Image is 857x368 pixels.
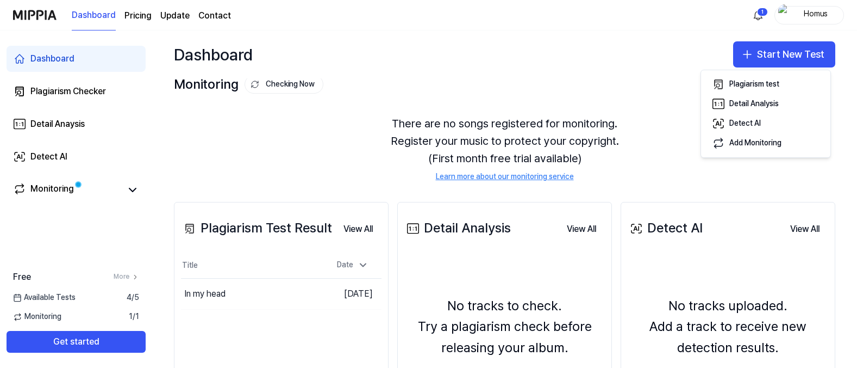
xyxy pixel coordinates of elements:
[129,311,139,322] span: 1 / 1
[181,253,324,279] th: Title
[124,9,152,22] a: Pricing
[245,75,323,94] button: Checking Now
[781,217,828,240] a: View All
[174,102,835,195] div: There are no songs registered for monitoring. Register your music to protect your copyright. (Fir...
[335,218,381,240] button: View All
[558,217,605,240] a: View All
[30,85,106,98] div: Plagiarism Checker
[335,217,381,240] a: View All
[752,9,765,22] img: 알림
[333,256,373,274] div: Date
[181,218,332,238] div: Plagiarism Test Result
[127,292,139,303] span: 4 / 5
[30,52,74,65] div: Dashboard
[628,296,828,358] div: No tracks uploaded. Add a track to receive new detection results.
[749,7,767,24] button: 알림1
[781,218,828,240] button: View All
[404,218,511,238] div: Detail Analysis
[628,218,703,238] div: Detect AI
[30,182,74,198] div: Monitoring
[72,1,116,30] a: Dashboard
[705,75,826,94] button: Plagiarism test
[7,144,146,170] a: Detect AI
[7,78,146,105] a: Plagiarism Checker
[705,94,826,114] button: Detail Analysis
[729,138,781,149] div: Add Monitoring
[729,79,779,90] div: Plagiarism test
[7,46,146,72] a: Dashboard
[13,271,31,284] span: Free
[114,272,139,281] a: More
[404,296,605,358] div: No tracks to check. Try a plagiarism check before releasing your album.
[160,9,190,22] a: Update
[795,9,837,21] div: Homus
[174,74,323,95] div: Monitoring
[30,118,85,131] div: Detail Anaysis
[705,133,826,153] button: Add Monitoring
[7,111,146,137] a: Detail Anaysis
[733,41,835,68] button: Start New Test
[436,171,574,182] a: Learn more about our monitoring service
[705,114,826,133] button: Detect AI
[757,8,768,16] div: 1
[558,218,605,240] button: View All
[729,118,761,129] div: Detect AI
[13,182,122,198] a: Monitoring
[13,292,76,303] span: Available Tests
[774,6,844,24] button: profileHomus
[778,4,791,26] img: profile
[174,41,253,68] div: Dashboard
[30,150,67,163] div: Detect AI
[729,99,779,109] div: Detail Analysis
[13,311,61,322] span: Monitoring
[324,279,381,310] td: [DATE]
[7,331,146,353] button: Get started
[198,9,231,22] a: Contact
[184,287,226,300] div: In my head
